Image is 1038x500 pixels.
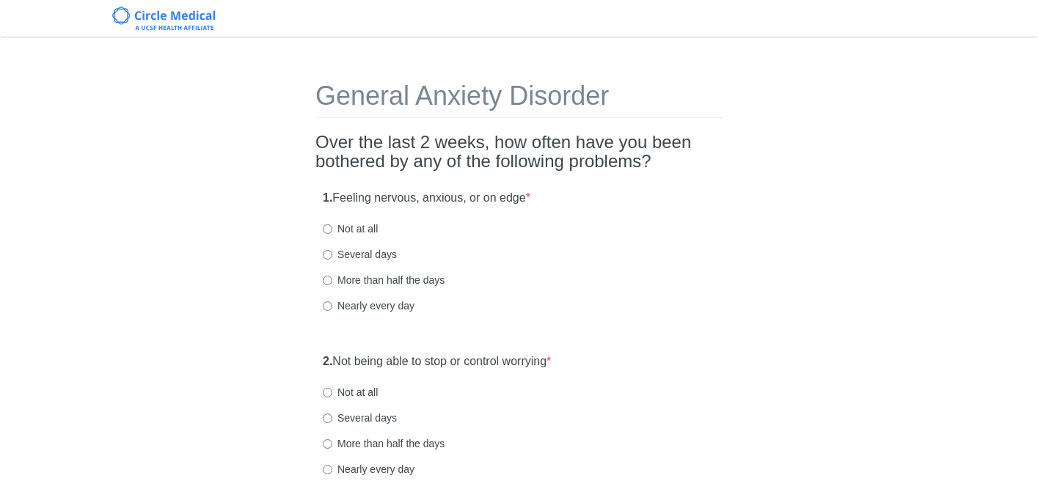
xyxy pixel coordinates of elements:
label: Nearly every day [323,298,414,313]
label: More than half the days [323,436,445,451]
label: Not at all [323,385,378,400]
input: Several days [323,250,332,260]
input: Several days [323,413,332,423]
h2: Over the last 2 weeks, how often have you been bothered by any of the following problems? [315,133,723,172]
img: Circle Medical Logo [112,7,216,30]
label: Not being able to stop or control worrying [323,353,551,370]
label: More than half the days [323,273,445,287]
input: Not at all [323,224,332,234]
input: More than half the days [323,439,332,449]
strong: 2. [323,355,332,367]
label: Several days [323,411,397,425]
label: Not at all [323,221,378,236]
input: Nearly every day [323,301,332,311]
label: Feeling nervous, anxious, or on edge [323,190,530,207]
h1: General Anxiety Disorder [315,81,723,118]
input: More than half the days [323,276,332,285]
label: Nearly every day [323,462,414,477]
input: Nearly every day [323,465,332,474]
input: Not at all [323,388,332,397]
strong: 1. [323,191,332,204]
label: Several days [323,247,397,262]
